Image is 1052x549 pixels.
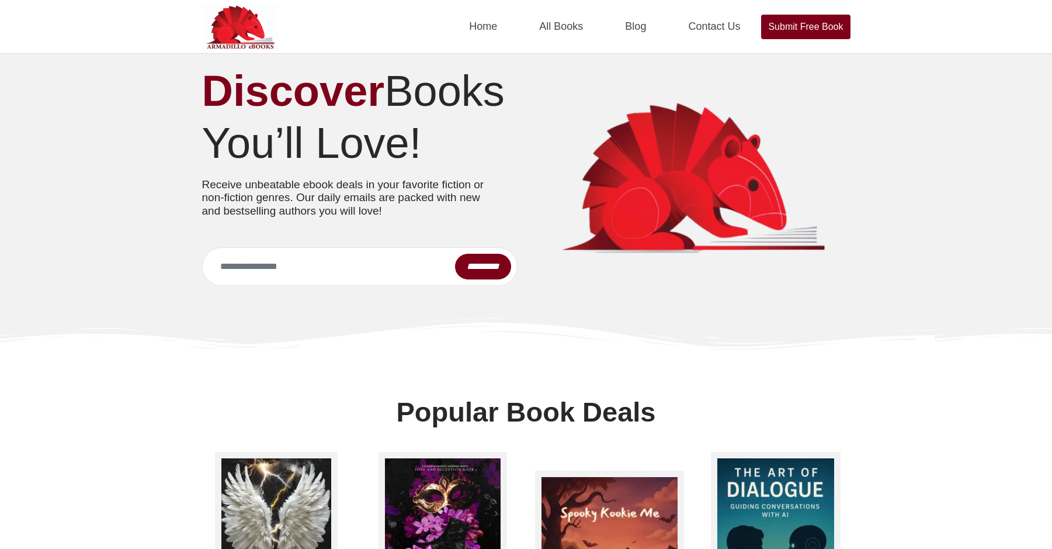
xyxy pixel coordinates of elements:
[202,67,385,115] strong: Discover
[535,102,850,258] img: armadilloebooks
[202,178,500,218] p: Receive unbeatable ebook deals in your favorite fiction or non-fiction genres. Our daily emails a...
[761,15,850,39] a: Submit Free Book
[202,65,518,170] h1: Books You’ll Love!
[316,396,737,429] h2: Popular Book Deals
[202,4,278,50] img: Armadilloebooks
